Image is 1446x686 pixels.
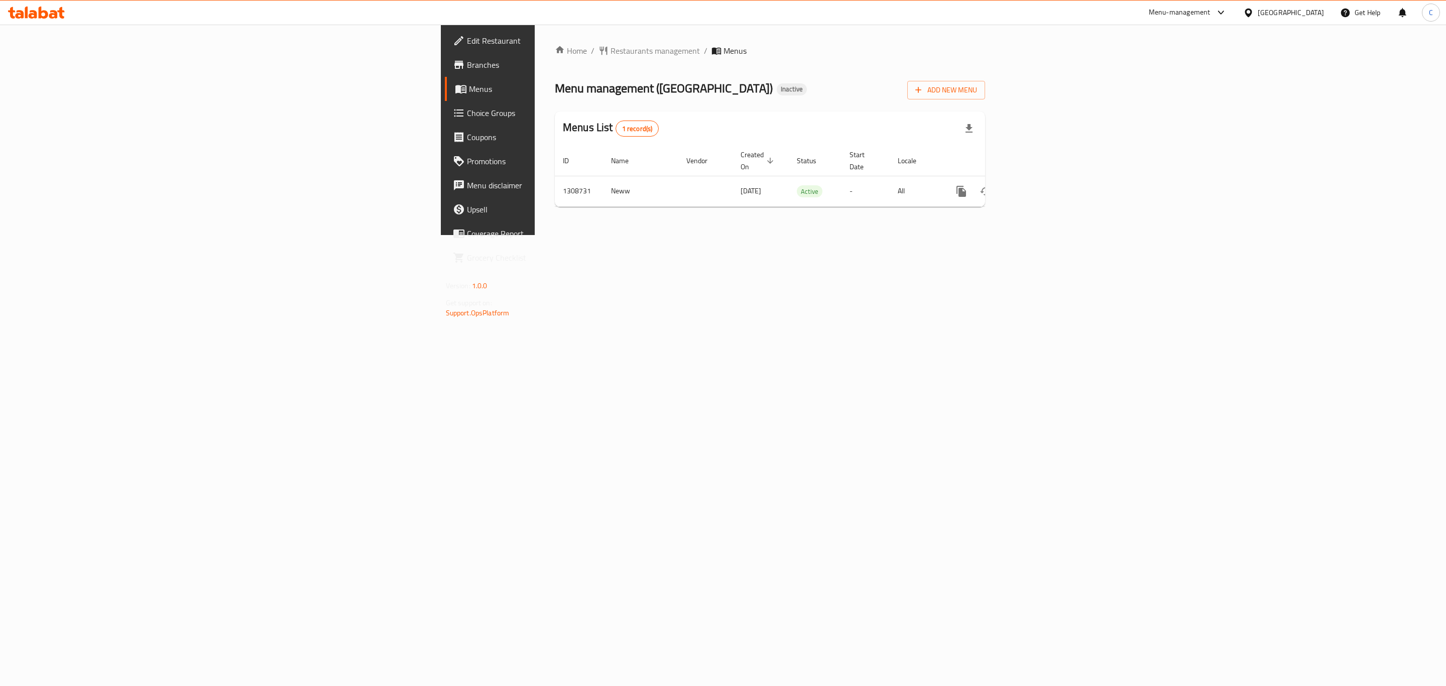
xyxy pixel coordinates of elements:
span: Status [797,155,829,167]
span: Menus [469,83,674,95]
span: Version: [446,279,470,292]
div: [GEOGRAPHIC_DATA] [1258,7,1324,18]
th: Actions [941,146,1054,176]
span: Start Date [850,149,878,173]
a: Menu disclaimer [445,173,682,197]
table: enhanced table [555,146,1054,207]
span: C [1429,7,1433,18]
a: Promotions [445,149,682,173]
span: Coverage Report [467,227,674,240]
li: / [704,45,707,57]
button: more [949,179,974,203]
div: Total records count [616,121,659,137]
span: Edit Restaurant [467,35,674,47]
span: 1.0.0 [472,279,488,292]
div: Export file [957,117,981,141]
a: Coupons [445,125,682,149]
div: Active [797,185,822,197]
span: Upsell [467,203,674,215]
td: - [841,176,890,206]
span: Branches [467,59,674,71]
span: Coupons [467,131,674,143]
a: Branches [445,53,682,77]
span: Get support on: [446,296,492,309]
span: Choice Groups [467,107,674,119]
span: Menu disclaimer [467,179,674,191]
a: Choice Groups [445,101,682,125]
a: Upsell [445,197,682,221]
td: All [890,176,941,206]
span: Menus [724,45,747,57]
span: Grocery Checklist [467,252,674,264]
nav: breadcrumb [555,45,985,57]
span: Inactive [777,85,807,93]
span: ID [563,155,582,167]
div: Inactive [777,83,807,95]
a: Edit Restaurant [445,29,682,53]
span: Active [797,186,822,197]
a: Menus [445,77,682,101]
span: 1 record(s) [616,124,659,134]
h2: Menus List [563,120,659,137]
button: Add New Menu [907,81,985,99]
span: Promotions [467,155,674,167]
a: Grocery Checklist [445,246,682,270]
a: Coverage Report [445,221,682,246]
span: Vendor [686,155,720,167]
span: [DATE] [741,184,761,197]
span: Locale [898,155,929,167]
span: Add New Menu [915,84,977,96]
a: Support.OpsPlatform [446,306,510,319]
span: Name [611,155,642,167]
div: Menu-management [1149,7,1211,19]
span: Created On [741,149,777,173]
